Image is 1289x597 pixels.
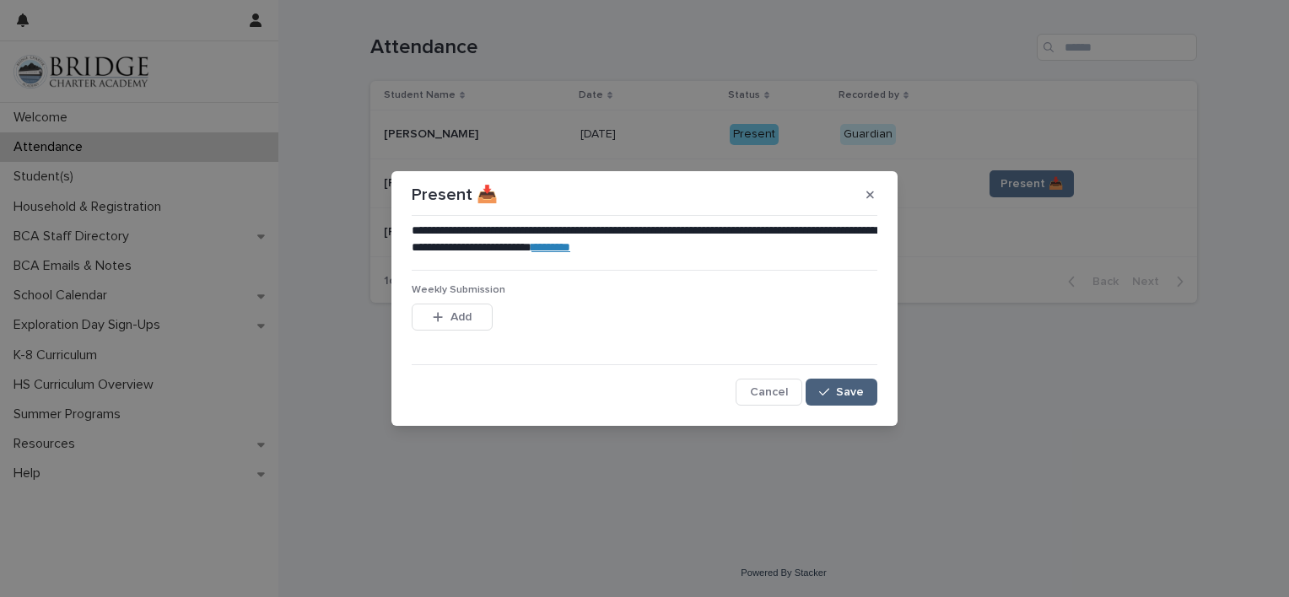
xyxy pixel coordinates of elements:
[412,304,493,331] button: Add
[750,386,788,398] span: Cancel
[412,185,498,205] p: Present 📥
[450,311,472,323] span: Add
[736,379,802,406] button: Cancel
[806,379,877,406] button: Save
[836,386,864,398] span: Save
[412,285,505,295] span: Weekly Submission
